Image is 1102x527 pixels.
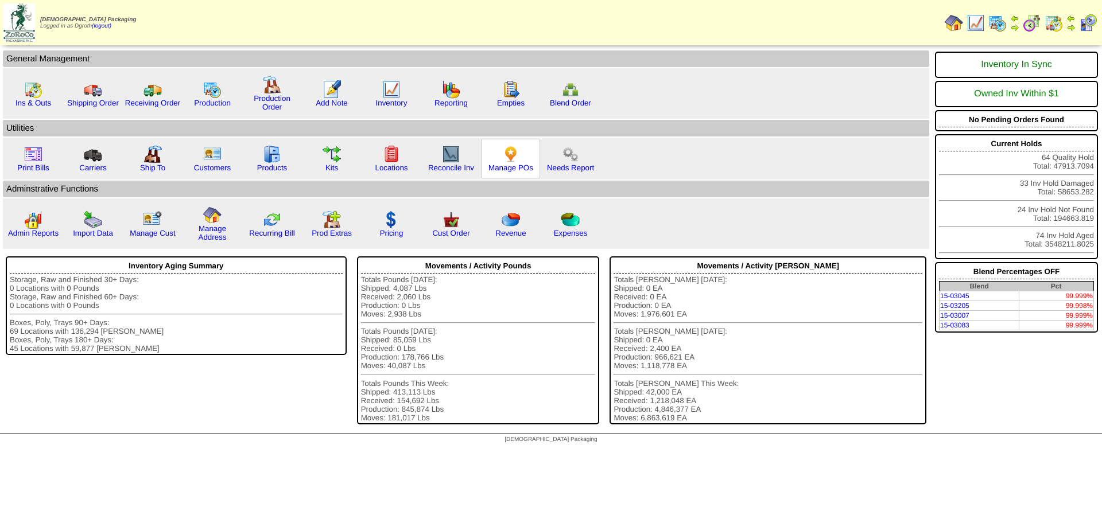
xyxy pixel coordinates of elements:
a: Customers [194,163,231,172]
a: Expenses [554,229,588,237]
a: Production [194,99,231,107]
a: Prod Extras [312,229,352,237]
img: home.gif [203,206,222,224]
div: Inventory Aging Summary [10,259,343,274]
img: po.png [502,145,520,163]
img: calendarinout.gif [24,80,42,99]
a: Manage Address [199,224,227,241]
a: 15-03045 [940,292,969,300]
img: arrowright.gif [1010,23,1019,32]
a: Carriers [79,163,106,172]
div: Totals [PERSON_NAME] [DATE]: Shipped: 0 EA Received: 0 EA Production: 0 EA Moves: 1,976,601 EA To... [614,275,922,422]
a: (logout) [92,23,111,29]
a: Manage Cust [130,229,175,237]
span: [DEMOGRAPHIC_DATA] Packaging [40,17,136,23]
div: Storage, Raw and Finished 30+ Days: 0 Locations with 0 Pounds Storage, Raw and Finished 60+ Days:... [10,275,343,353]
img: prodextras.gif [323,210,341,229]
img: network.png [561,80,580,99]
img: cabinet.gif [263,145,281,163]
img: zoroco-logo-small.webp [3,3,35,42]
a: Manage POs [488,163,533,172]
img: pie_chart2.png [561,210,580,229]
a: Locations [375,163,408,172]
img: calendarcustomer.gif [1079,14,1097,32]
img: line_graph.gif [967,14,985,32]
span: [DEMOGRAPHIC_DATA] Packaging [505,436,597,443]
td: General Management [3,50,929,67]
img: invoice2.gif [24,145,42,163]
img: workorder.gif [502,80,520,99]
a: Kits [325,163,338,172]
a: Ship To [140,163,165,172]
img: workflow.png [561,145,580,163]
img: cust_order.png [442,210,460,229]
img: graph.gif [442,80,460,99]
td: Utilities [3,120,929,136]
a: Recurring Bill [249,229,294,237]
img: pie_chart.png [502,210,520,229]
img: factory2.gif [143,145,162,163]
a: Ins & Outs [15,99,51,107]
img: truck.gif [84,80,102,99]
div: Movements / Activity [PERSON_NAME] [614,259,922,274]
div: Inventory In Sync [939,54,1094,76]
img: calendarprod.gif [988,14,1007,32]
a: Empties [497,99,525,107]
img: customers.gif [203,145,222,163]
a: Import Data [73,229,113,237]
img: import.gif [84,210,102,229]
a: Revenue [495,229,526,237]
a: Cust Order [432,229,469,237]
img: workflow.gif [323,145,341,163]
img: reconcile.gif [263,210,281,229]
div: Current Holds [939,136,1094,151]
img: factory.gif [263,76,281,94]
div: Owned Inv Within $1 [939,83,1094,105]
a: Products [257,163,288,172]
a: Shipping Order [67,99,119,107]
a: Inventory [376,99,408,107]
td: 99.999% [1019,291,1093,301]
img: orders.gif [323,80,341,99]
img: arrowleft.gif [1066,14,1076,23]
a: Reporting [434,99,468,107]
img: line_graph2.gif [442,145,460,163]
th: Pct [1019,282,1093,291]
img: arrowleft.gif [1010,14,1019,23]
img: calendarprod.gif [203,80,222,99]
img: truck3.gif [84,145,102,163]
th: Blend [940,282,1019,291]
img: managecust.png [142,210,164,229]
span: Logged in as Dgroth [40,17,136,29]
img: calendarinout.gif [1045,14,1063,32]
img: calendarblend.gif [1023,14,1041,32]
a: Add Note [316,99,348,107]
a: Pricing [380,229,403,237]
div: 64 Quality Hold Total: 47913.7094 33 Inv Hold Damaged Total: 58653.282 24 Inv Hold Not Found Tota... [935,134,1098,259]
td: 99.999% [1019,321,1093,330]
img: line_graph.gif [382,80,401,99]
div: No Pending Orders Found [939,112,1094,127]
td: Adminstrative Functions [3,181,929,197]
img: graph2.png [24,210,42,229]
a: 15-03007 [940,311,969,319]
a: 15-03205 [940,302,969,310]
td: 99.999% [1019,311,1093,321]
img: locations.gif [382,145,401,163]
a: 15-03083 [940,321,969,329]
img: home.gif [945,14,963,32]
div: Blend Percentages OFF [939,264,1094,279]
a: Needs Report [547,163,594,172]
img: arrowright.gif [1066,23,1076,32]
a: Reconcile Inv [428,163,474,172]
div: Movements / Activity Pounds [361,259,596,274]
a: Print Bills [17,163,49,172]
a: Blend Order [550,99,591,107]
img: truck2.gif [143,80,162,99]
a: Admin Reports [8,229,59,237]
td: 99.998% [1019,301,1093,311]
a: Production Order [254,94,290,111]
a: Receiving Order [125,99,180,107]
img: dollar.gif [382,210,401,229]
div: Totals Pounds [DATE]: Shipped: 4,087 Lbs Received: 2,060 Lbs Production: 0 Lbs Moves: 2,938 Lbs T... [361,275,596,422]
